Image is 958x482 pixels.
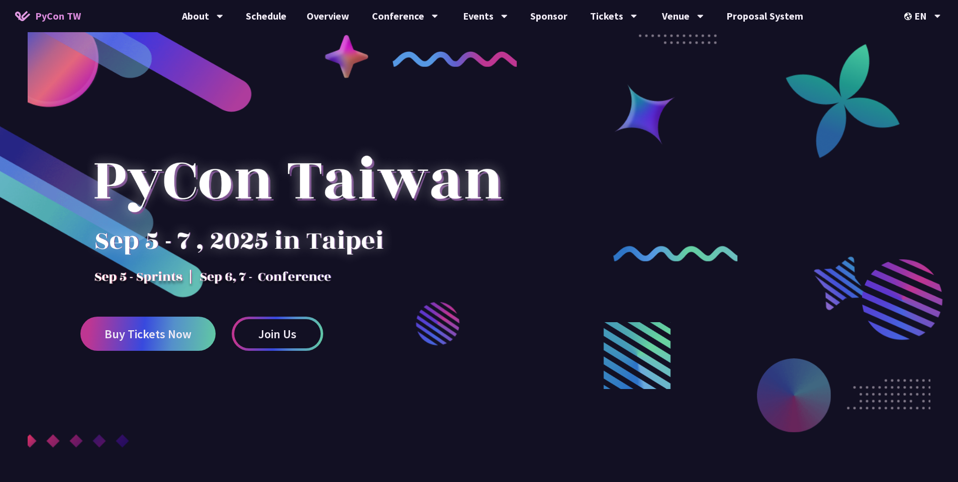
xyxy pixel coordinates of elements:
[35,9,81,24] span: PyCon TW
[15,11,30,21] img: Home icon of PyCon TW 2025
[258,328,297,340] span: Join Us
[80,317,216,351] a: Buy Tickets Now
[904,13,914,20] img: Locale Icon
[613,246,738,261] img: curly-2.e802c9f.png
[5,4,91,29] a: PyCon TW
[232,317,323,351] a: Join Us
[393,51,517,67] img: curly-1.ebdbada.png
[105,328,191,340] span: Buy Tickets Now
